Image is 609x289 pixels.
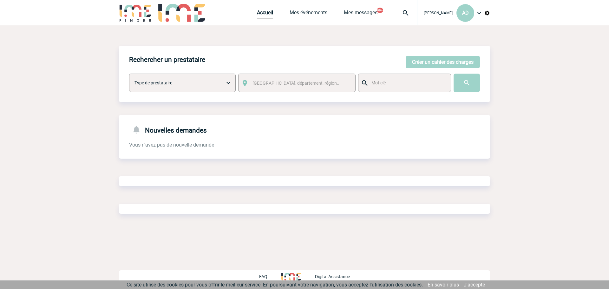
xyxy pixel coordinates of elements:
span: Ce site utilise des cookies pour vous offrir le meilleur service. En poursuivant votre navigation... [127,282,423,288]
span: Vous n'avez pas de nouvelle demande [129,142,214,148]
p: FAQ [259,274,267,279]
a: Accueil [257,10,273,18]
button: 99+ [377,8,383,13]
a: FAQ [259,273,281,279]
input: Submit [454,74,480,92]
a: Mes messages [344,10,377,18]
h4: Nouvelles demandes [129,125,207,134]
span: AD [462,10,469,16]
span: [GEOGRAPHIC_DATA], département, région... [252,81,341,86]
img: IME-Finder [119,4,152,22]
a: J'accepte [464,282,485,288]
img: http://www.idealmeetingsevents.fr/ [281,273,301,280]
img: notifications-24-px-g.png [132,125,145,134]
p: Digital Assistance [315,274,350,279]
span: [PERSON_NAME] [424,11,453,15]
a: En savoir plus [428,282,459,288]
h4: Rechercher un prestataire [129,56,205,63]
a: Mes événements [290,10,327,18]
input: Mot clé [370,79,445,87]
